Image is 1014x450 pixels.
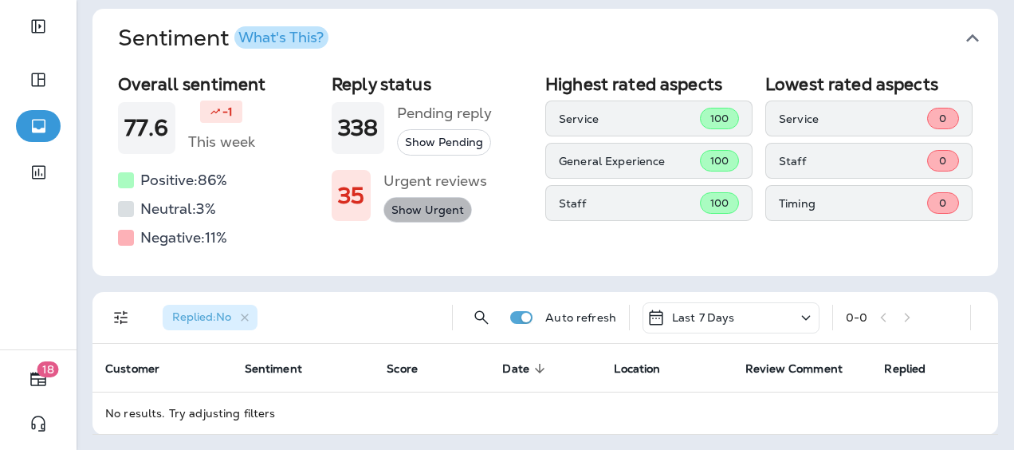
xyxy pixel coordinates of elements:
[939,154,946,168] span: 0
[779,112,927,125] p: Service
[939,196,946,210] span: 0
[466,302,497,334] button: Search Reviews
[387,361,438,376] span: Score
[559,155,700,168] p: General Experience
[502,362,529,376] span: Date
[710,154,729,168] span: 100
[338,115,378,141] h1: 338
[559,197,700,210] p: Staff
[105,9,1011,68] button: SentimentWhat's This?
[745,361,863,376] span: Review Comment
[614,361,681,376] span: Location
[105,302,137,334] button: Filters
[92,68,998,276] div: SentimentWhat's This?
[16,363,61,395] button: 18
[765,74,973,94] h2: Lowest rated aspects
[545,311,616,324] p: Auto refresh
[118,74,319,94] h2: Overall sentiment
[745,362,843,376] span: Review Comment
[92,392,998,434] td: No results. Try adjusting filters
[37,361,59,377] span: 18
[545,74,753,94] h2: Highest rated aspects
[779,197,927,210] p: Timing
[238,30,324,45] div: What's This?
[710,112,729,125] span: 100
[397,129,491,156] button: Show Pending
[884,362,926,376] span: Replied
[710,196,729,210] span: 100
[846,311,867,324] div: 0 - 0
[502,361,550,376] span: Date
[383,197,472,223] button: Show Urgent
[672,311,735,324] p: Last 7 Days
[332,74,533,94] h2: Reply status
[559,112,700,125] p: Service
[614,362,660,376] span: Location
[163,305,257,330] div: Replied:No
[118,25,328,52] h1: Sentiment
[105,361,180,376] span: Customer
[245,361,323,376] span: Sentiment
[884,361,946,376] span: Replied
[779,155,927,168] p: Staff
[140,225,227,251] h5: Negative: 11 %
[234,26,328,49] button: What's This?
[245,362,302,376] span: Sentiment
[140,168,227,193] h5: Positive: 86 %
[124,115,169,141] h1: 77.6
[338,183,364,209] h1: 35
[172,310,231,324] span: Replied : No
[105,362,159,376] span: Customer
[939,112,946,125] span: 0
[222,104,233,120] p: -1
[140,196,216,222] h5: Neutral: 3 %
[16,10,61,42] button: Expand Sidebar
[387,362,418,376] span: Score
[397,101,492,126] h5: Pending reply
[188,129,255,155] h5: This week
[383,168,487,194] h5: Urgent reviews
